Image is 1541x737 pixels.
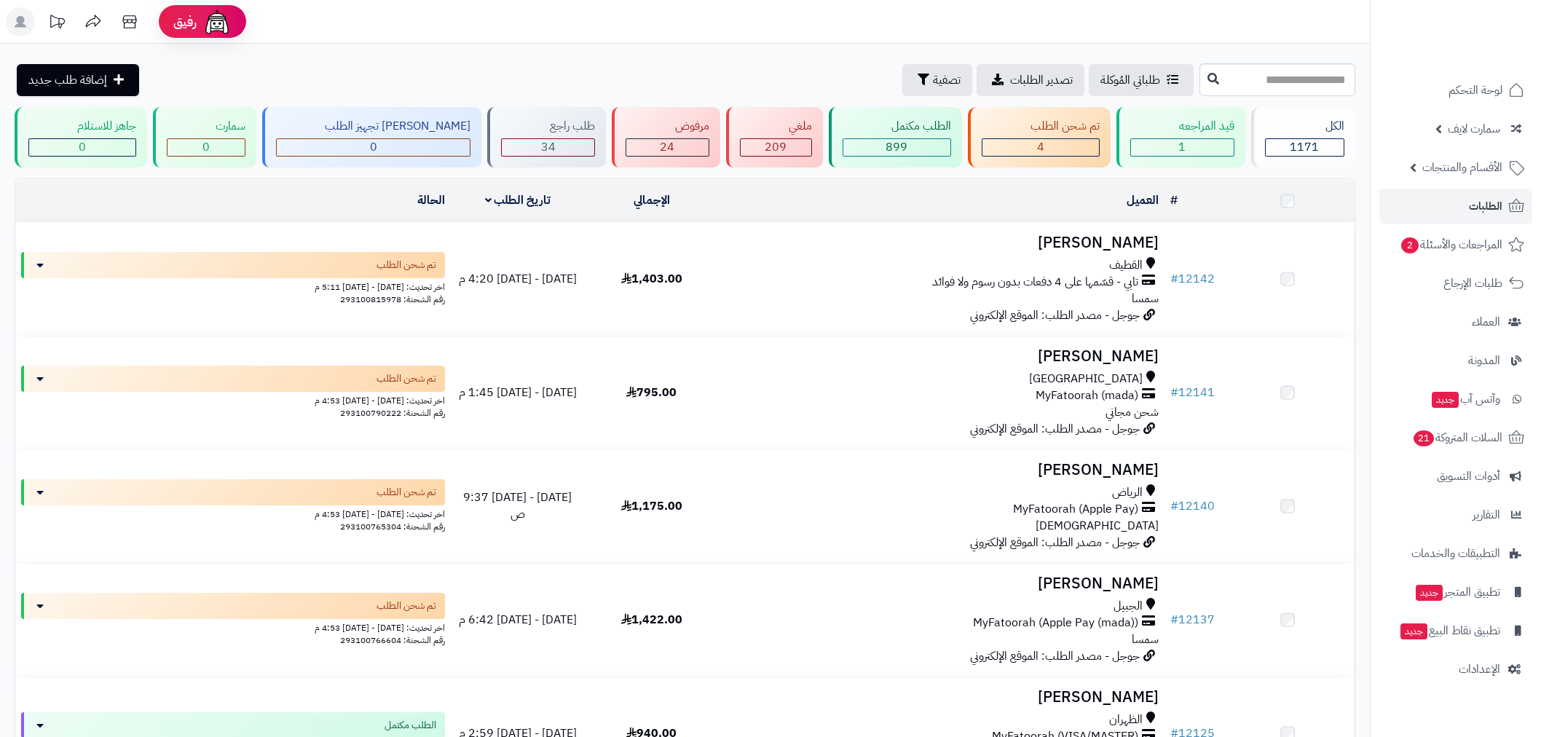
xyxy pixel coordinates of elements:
a: #12137 [1170,611,1215,628]
div: 209 [741,139,811,156]
span: MyFatoorah (Apple Pay (mada)) [973,615,1138,631]
span: # [1170,611,1178,628]
div: قيد المراجعه [1130,118,1234,135]
img: logo-2.png [1442,19,1527,50]
span: رقم الشحنة: 293100790222 [340,406,445,419]
a: الطلبات [1379,189,1532,224]
a: ملغي 209 [723,107,826,167]
span: سمسا [1132,631,1159,648]
a: طلبات الإرجاع [1379,266,1532,301]
span: تم شحن الطلب [377,485,436,500]
h3: [PERSON_NAME] [725,462,1159,478]
span: المراجعات والأسئلة [1400,234,1502,255]
span: [DATE] - [DATE] 9:37 ص [463,489,572,523]
span: التقارير [1473,505,1500,525]
span: 1,175.00 [621,497,682,515]
span: أدوات التسويق [1437,466,1500,486]
a: #12142 [1170,270,1215,288]
a: #12141 [1170,384,1215,401]
div: اخر تحديث: [DATE] - [DATE] 4:53 م [21,505,445,521]
div: مرفوض [626,118,709,135]
div: 0 [29,139,135,156]
a: تم شحن الطلب 4 [965,107,1114,167]
span: 0 [202,138,210,156]
h3: [PERSON_NAME] [725,689,1159,706]
span: الجبيل [1114,598,1143,615]
span: [GEOGRAPHIC_DATA] [1029,371,1143,387]
span: [DATE] - [DATE] 6:42 م [459,611,577,628]
span: إضافة طلب جديد [28,71,107,89]
span: # [1170,497,1178,515]
div: تم شحن الطلب [982,118,1100,135]
a: العميل [1127,192,1159,209]
a: طلب راجع 34 [484,107,609,167]
a: #12140 [1170,497,1215,515]
span: المدونة [1468,350,1500,371]
a: التقارير [1379,497,1532,532]
span: جديد [1432,392,1459,408]
span: 1,422.00 [621,611,682,628]
span: لوحة التحكم [1449,80,1502,100]
div: طلب راجع [501,118,595,135]
span: جوجل - مصدر الطلب: الموقع الإلكتروني [970,647,1140,665]
span: التطبيقات والخدمات [1411,543,1500,564]
a: السلات المتروكة21 [1379,420,1532,455]
a: # [1170,192,1178,209]
a: العملاء [1379,304,1532,339]
a: المراجعات والأسئلة2 [1379,227,1532,262]
div: 4 [982,139,1099,156]
a: سمارت 0 [150,107,259,167]
span: رقم الشحنة: 293100765304 [340,520,445,533]
div: 0 [277,139,470,156]
button: تصفية [902,64,972,96]
div: سمارت [167,118,245,135]
span: رقم الشحنة: 293100766604 [340,634,445,647]
span: تم شحن الطلب [377,371,436,386]
span: القطيف [1109,257,1143,274]
span: السلات المتروكة [1412,427,1502,448]
span: شحن مجاني [1105,403,1159,421]
span: جوجل - مصدر الطلب: الموقع الإلكتروني [970,307,1140,324]
div: ملغي [740,118,812,135]
img: ai-face.png [202,7,232,36]
span: العملاء [1472,312,1500,332]
a: الإعدادات [1379,652,1532,687]
span: تابي - قسّمها على 4 دفعات بدون رسوم ولا فوائد [932,274,1138,291]
span: رقم الشحنة: 293100815978 [340,293,445,306]
a: الإجمالي [634,192,670,209]
span: # [1170,270,1178,288]
span: تطبيق نقاط البيع [1399,620,1500,641]
span: الظهران [1109,712,1143,728]
a: قيد المراجعه 1 [1114,107,1248,167]
span: تصدير الطلبات [1010,71,1073,89]
span: سمسا [1132,290,1159,307]
span: 1171 [1290,138,1319,156]
span: 34 [541,138,556,156]
div: الكل [1265,118,1344,135]
span: 1,403.00 [621,270,682,288]
span: الطلب مكتمل [385,718,436,733]
span: جديد [1400,623,1427,639]
div: جاهز للاستلام [28,118,136,135]
span: # [1170,384,1178,401]
div: 0 [167,139,245,156]
a: إضافة طلب جديد [17,64,139,96]
a: لوحة التحكم [1379,73,1532,108]
span: [DATE] - [DATE] 4:20 م [459,270,577,288]
a: الحالة [417,192,445,209]
a: تحديثات المنصة [39,7,75,40]
span: 0 [79,138,86,156]
span: تم شحن الطلب [377,258,436,272]
a: طلباتي المُوكلة [1089,64,1194,96]
span: الإعدادات [1459,659,1500,679]
span: الطلبات [1469,196,1502,216]
span: تطبيق المتجر [1414,582,1500,602]
span: 21 [1413,430,1435,447]
div: اخر تحديث: [DATE] - [DATE] 5:11 م [21,278,445,293]
span: جديد [1416,585,1443,601]
span: MyFatoorah (Apple Pay) [1013,501,1138,518]
span: 1 [1178,138,1186,156]
span: 24 [660,138,674,156]
h3: [PERSON_NAME] [725,234,1159,251]
div: [PERSON_NAME] تجهيز الطلب [276,118,470,135]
